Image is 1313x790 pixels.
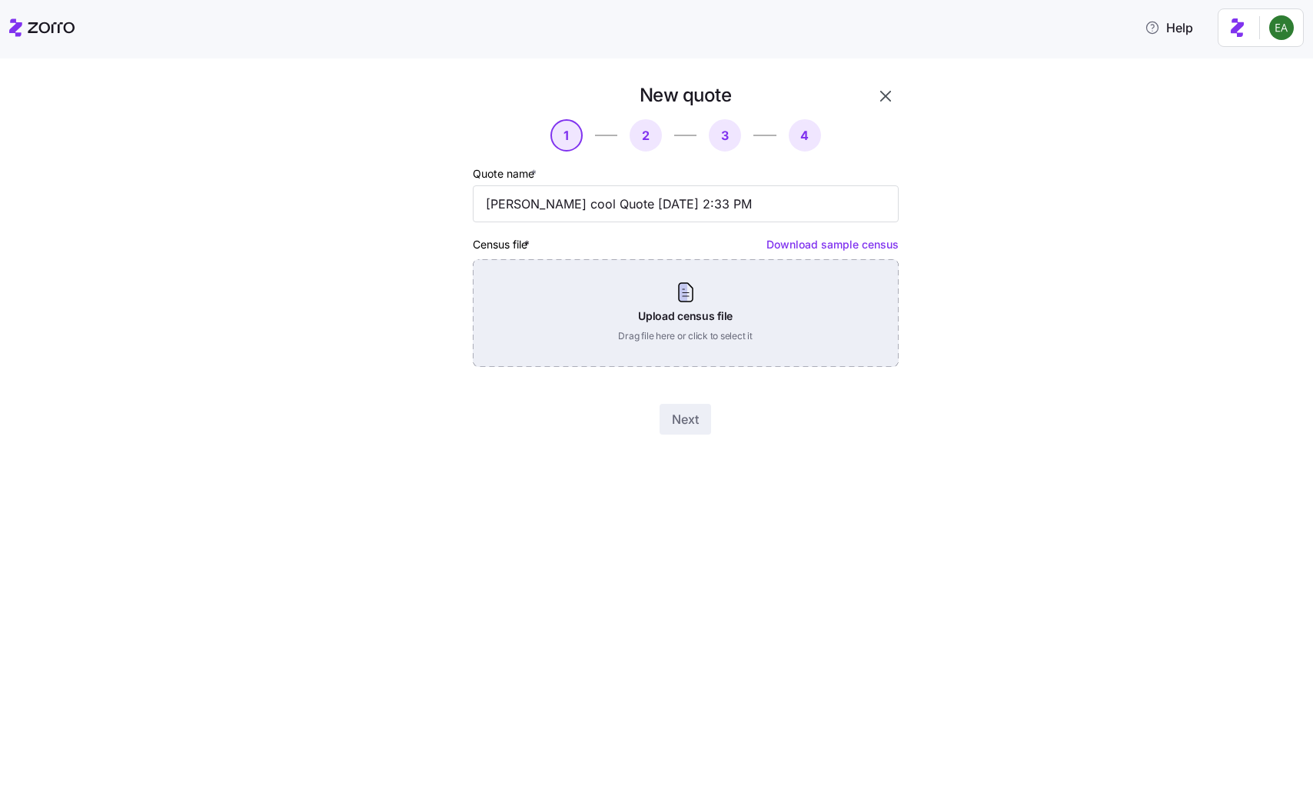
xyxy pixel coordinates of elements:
button: 2 [630,119,662,152]
img: 825f81ac18705407de6586dd0afd9873 [1269,15,1294,40]
h1: New quote [640,83,732,107]
button: 3 [709,119,741,152]
button: 4 [789,119,821,152]
a: Download sample census [766,238,899,251]
button: Next [660,404,711,435]
button: 1 [550,119,583,152]
label: Census file [473,236,533,253]
label: Quote name [473,165,540,182]
span: Help [1145,18,1193,37]
span: Next [672,410,699,428]
button: Help [1132,12,1205,43]
input: Quote name [473,185,899,222]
